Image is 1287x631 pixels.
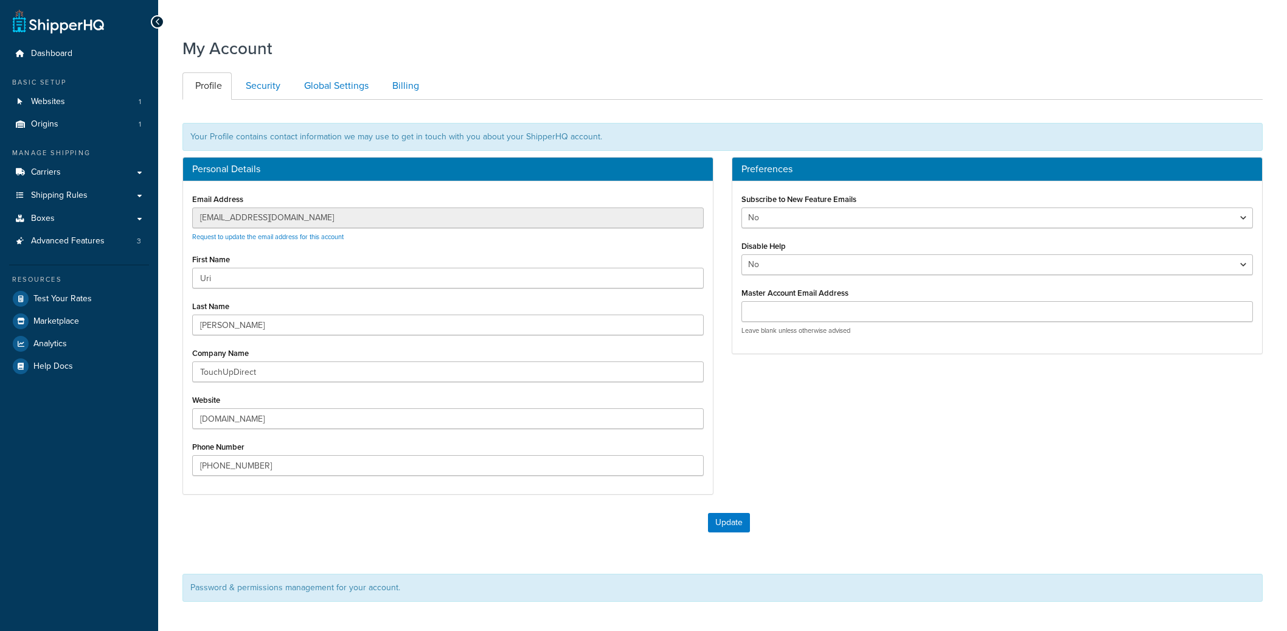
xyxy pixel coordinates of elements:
[9,355,149,377] a: Help Docs
[33,316,79,327] span: Marketplace
[9,113,149,136] a: Origins 1
[182,574,1263,602] div: Password & permissions management for your account.
[291,72,378,100] a: Global Settings
[741,288,848,298] label: Master Account Email Address
[192,232,344,242] a: Request to update the email address for this account
[9,113,149,136] li: Origins
[741,242,786,251] label: Disable Help
[13,9,104,33] a: ShipperHQ Home
[31,190,88,201] span: Shipping Rules
[182,72,232,100] a: Profile
[139,119,141,130] span: 1
[139,97,141,107] span: 1
[31,49,72,59] span: Dashboard
[33,339,67,349] span: Analytics
[9,161,149,184] a: Carriers
[233,72,290,100] a: Security
[31,214,55,224] span: Boxes
[9,207,149,230] a: Boxes
[31,236,105,246] span: Advanced Features
[192,195,243,204] label: Email Address
[192,349,249,358] label: Company Name
[182,37,272,60] h1: My Account
[33,294,92,304] span: Test Your Rates
[741,195,856,204] label: Subscribe to New Feature Emails
[9,91,149,113] li: Websites
[31,119,58,130] span: Origins
[192,302,229,311] label: Last Name
[741,326,1253,335] p: Leave blank unless otherwise advised
[380,72,429,100] a: Billing
[9,184,149,207] a: Shipping Rules
[31,97,65,107] span: Websites
[9,288,149,310] a: Test Your Rates
[9,333,149,355] a: Analytics
[33,361,73,372] span: Help Docs
[708,513,750,532] button: Update
[9,230,149,253] a: Advanced Features 3
[192,255,230,264] label: First Name
[9,148,149,158] div: Manage Shipping
[9,310,149,332] a: Marketplace
[9,91,149,113] a: Websites 1
[9,77,149,88] div: Basic Setup
[192,442,245,451] label: Phone Number
[9,43,149,65] a: Dashboard
[192,396,220,405] label: Website
[9,230,149,253] li: Advanced Features
[9,274,149,285] div: Resources
[182,123,1263,151] div: Your Profile contains contact information we may use to get in touch with you about your ShipperH...
[741,164,1253,175] h3: Preferences
[31,167,61,178] span: Carriers
[192,164,704,175] h3: Personal Details
[137,236,141,246] span: 3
